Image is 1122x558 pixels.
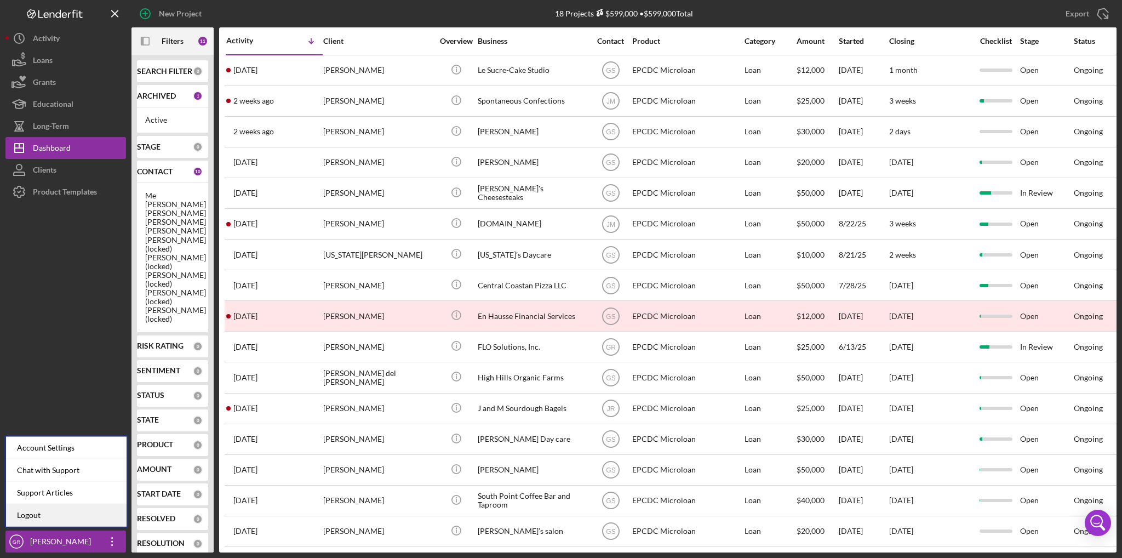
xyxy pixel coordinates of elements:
[5,93,126,115] button: Educational
[6,504,127,527] a: Logout
[839,517,888,546] div: [DATE]
[1020,209,1073,238] div: Open
[606,159,615,167] text: GS
[632,517,742,546] div: EPCDC Microloan
[478,301,587,331] div: En Hausse Financial Services
[1074,373,1103,382] div: Ongoing
[632,394,742,423] div: EPCDC Microloan
[5,49,126,71] a: Loans
[478,87,587,116] div: Spontaneous Confections
[632,240,742,269] div: EPCDC Microloan
[5,115,126,137] button: Long-Term
[839,209,888,238] div: 8/22/25
[323,37,433,45] div: Client
[606,128,615,136] text: GS
[193,465,203,475] div: 0
[606,466,615,474] text: GS
[226,36,274,45] div: Activity
[323,271,433,300] div: [PERSON_NAME]
[889,127,911,136] time: 2 days
[233,465,257,474] time: 2025-01-30 05:01
[1055,3,1117,25] button: Export
[137,366,180,375] b: SENTIMENT
[606,282,615,289] text: GS
[323,517,433,546] div: [PERSON_NAME]
[632,271,742,300] div: EPCDC Microloan
[632,56,742,85] div: EPCDC Microloan
[193,539,203,549] div: 0
[797,281,825,290] span: $50,000
[889,465,913,474] time: [DATE]
[13,539,20,545] text: GR
[1074,96,1103,105] div: Ongoing
[5,27,126,49] a: Activity
[606,67,615,75] text: GS
[839,425,888,454] div: [DATE]
[1020,240,1073,269] div: Open
[5,181,126,203] button: Product Templates
[193,514,203,524] div: 0
[745,363,795,392] div: Loan
[33,49,53,74] div: Loans
[797,188,825,197] span: $50,000
[478,271,587,300] div: Central Coastan Pizza LLC
[478,56,587,85] div: Le Sucre-Cake Studio
[839,87,888,116] div: [DATE]
[478,486,587,515] div: South Point Coffee Bar and Taproom
[33,71,56,96] div: Grants
[797,434,825,443] span: $30,000
[33,115,69,140] div: Long-Term
[1020,148,1073,177] div: Open
[27,531,99,555] div: [PERSON_NAME]
[797,65,825,75] span: $12,000
[145,200,200,209] div: [PERSON_NAME]
[323,363,433,392] div: [PERSON_NAME] del [PERSON_NAME]
[745,37,795,45] div: Category
[839,394,888,423] div: [DATE]
[797,37,838,45] div: Amount
[323,179,433,208] div: [PERSON_NAME]
[745,517,795,546] div: Loan
[233,96,274,105] time: 2025-09-04 22:14
[137,391,164,400] b: STATUS
[478,425,587,454] div: [PERSON_NAME] Day care
[606,312,615,320] text: GS
[6,437,127,459] div: Account Settings
[145,288,200,306] div: [PERSON_NAME] (locked)
[797,127,825,136] span: $30,000
[478,240,587,269] div: [US_STATE]’s Daycare
[555,9,693,18] div: 18 Projects • $599,000 Total
[478,363,587,392] div: High Hills Organic Farms
[590,37,631,45] div: Contact
[1074,158,1103,167] div: Ongoing
[797,219,825,228] span: $50,000
[889,219,916,228] time: 3 weeks
[1020,37,1073,45] div: Stage
[478,148,587,177] div: [PERSON_NAME]
[1074,250,1103,259] div: Ongoing
[137,92,176,100] b: ARCHIVED
[233,219,257,228] time: 2025-08-22 03:53
[137,514,175,523] b: RESOLVED
[1074,281,1103,290] div: Ongoing
[745,394,795,423] div: Loan
[137,539,185,548] b: RESOLUTION
[839,56,888,85] div: [DATE]
[1074,435,1103,443] div: Ongoing
[745,486,795,515] div: Loan
[745,332,795,361] div: Loan
[1074,127,1103,136] div: Ongoing
[1074,496,1103,505] div: Ongoing
[889,96,916,105] time: 3 weeks
[606,220,615,228] text: JM
[797,403,825,413] span: $25,000
[145,209,200,218] div: [PERSON_NAME]
[632,179,742,208] div: EPCDC Microloan
[1074,312,1103,321] div: Ongoing
[193,489,203,499] div: 0
[1020,271,1073,300] div: Open
[745,301,795,331] div: Loan
[632,117,742,146] div: EPCDC Microloan
[33,159,56,184] div: Clients
[193,341,203,351] div: 0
